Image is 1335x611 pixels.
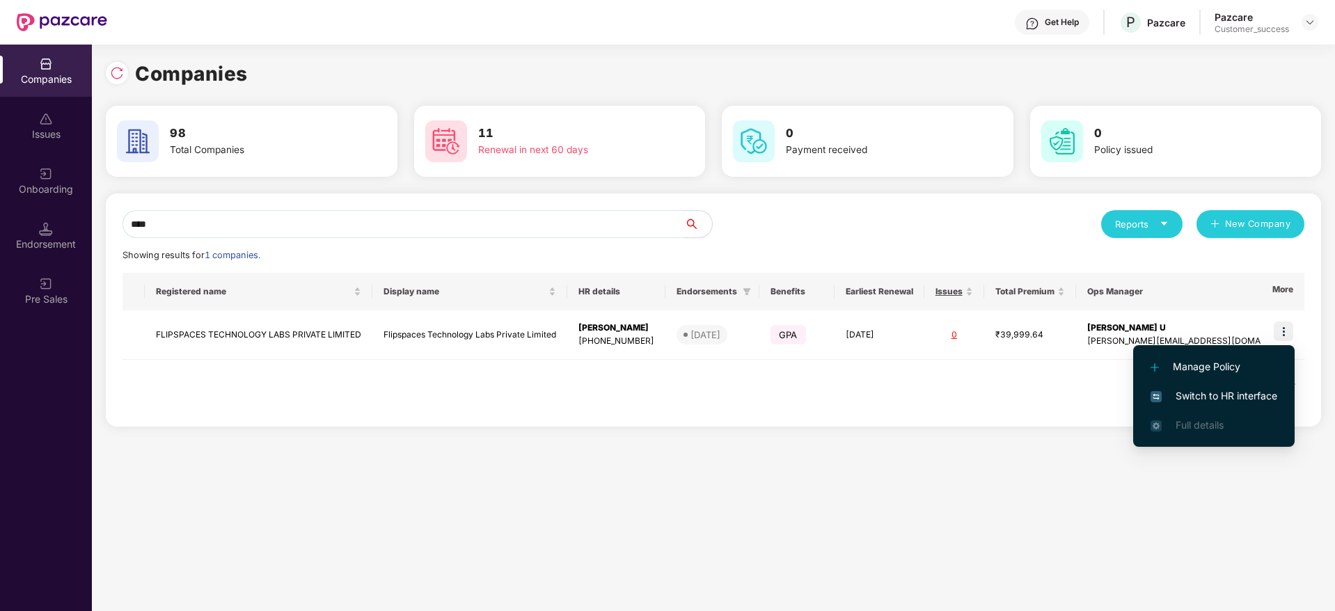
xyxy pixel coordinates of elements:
[1087,286,1289,297] span: Ops Manager
[1025,17,1039,31] img: svg+xml;base64,PHN2ZyBpZD0iSGVscC0zMngzMiIgeG1sbnM9Imh0dHA6Ly93d3cudzMub3JnLzIwMDAvc3ZnIiB3aWR0aD...
[1176,419,1224,431] span: Full details
[995,328,1065,342] div: ₹39,999.64
[771,325,806,344] span: GPA
[935,328,973,342] div: 0
[1151,420,1162,431] img: svg+xml;base64,PHN2ZyB4bWxucz0iaHR0cDovL3d3dy53My5vcmcvMjAwMC9zdmciIHdpZHRoPSIxNi4zNjMiIGhlaWdodD...
[39,57,53,71] img: svg+xml;base64,PHN2ZyBpZD0iQ29tcGFuaWVzIiB4bWxucz0iaHR0cDovL3d3dy53My5vcmcvMjAwMC9zdmciIHdpZHRoPS...
[1126,14,1135,31] span: P
[478,125,654,143] h3: 11
[425,120,467,162] img: svg+xml;base64,PHN2ZyB4bWxucz0iaHR0cDovL3d3dy53My5vcmcvMjAwMC9zdmciIHdpZHRoPSI2MCIgaGVpZ2h0PSI2MC...
[1196,210,1304,238] button: plusNew Company
[935,286,963,297] span: Issues
[170,125,345,143] h3: 98
[1087,335,1300,348] div: [PERSON_NAME][EMAIL_ADDRESS][DOMAIN_NAME]
[1147,16,1185,29] div: Pazcare
[39,112,53,126] img: svg+xml;base64,PHN2ZyBpZD0iSXNzdWVzX2Rpc2FibGVkIiB4bWxucz0iaHR0cDovL3d3dy53My5vcmcvMjAwMC9zdmciIH...
[1151,359,1277,374] span: Manage Policy
[1151,363,1159,372] img: svg+xml;base64,PHN2ZyB4bWxucz0iaHR0cDovL3d3dy53My5vcmcvMjAwMC9zdmciIHdpZHRoPSIxMi4yMDEiIGhlaWdodD...
[835,310,924,360] td: [DATE]
[117,120,159,162] img: svg+xml;base64,PHN2ZyB4bWxucz0iaHR0cDovL3d3dy53My5vcmcvMjAwMC9zdmciIHdpZHRoPSI2MCIgaGVpZ2h0PSI2MC...
[684,219,712,230] span: search
[677,286,737,297] span: Endorsements
[786,125,961,143] h3: 0
[995,286,1054,297] span: Total Premium
[1225,217,1291,231] span: New Company
[740,283,754,300] span: filter
[578,322,654,335] div: [PERSON_NAME]
[1210,219,1219,230] span: plus
[984,273,1076,310] th: Total Premium
[743,287,751,296] span: filter
[835,273,924,310] th: Earliest Renewal
[1304,17,1316,28] img: svg+xml;base64,PHN2ZyBpZD0iRHJvcGRvd24tMzJ4MzIiIHhtbG5zPSJodHRwOi8vd3d3LnczLm9yZy8yMDAwL3N2ZyIgd2...
[1151,388,1277,404] span: Switch to HR interface
[578,335,654,348] div: [PHONE_NUMBER]
[39,167,53,181] img: svg+xml;base64,PHN2ZyB3aWR0aD0iMjAiIGhlaWdodD0iMjAiIHZpZXdCb3g9IjAgMCAyMCAyMCIgZmlsbD0ibm9uZSIgeG...
[1094,143,1270,158] div: Policy issued
[684,210,713,238] button: search
[1274,322,1293,341] img: icon
[786,143,961,158] div: Payment received
[205,250,260,260] span: 1 companies.
[110,66,124,80] img: svg+xml;base64,PHN2ZyBpZD0iUmVsb2FkLTMyeDMyIiB4bWxucz0iaHR0cDovL3d3dy53My5vcmcvMjAwMC9zdmciIHdpZH...
[17,13,107,31] img: New Pazcare Logo
[39,277,53,291] img: svg+xml;base64,PHN2ZyB3aWR0aD0iMjAiIGhlaWdodD0iMjAiIHZpZXdCb3g9IjAgMCAyMCAyMCIgZmlsbD0ibm9uZSIgeG...
[145,273,372,310] th: Registered name
[1160,219,1169,228] span: caret-down
[145,310,372,360] td: FLIPSPACES TECHNOLOGY LABS PRIVATE LIMITED
[39,222,53,236] img: svg+xml;base64,PHN2ZyB3aWR0aD0iMTQuNSIgaGVpZ2h0PSIxNC41IiB2aWV3Qm94PSIwIDAgMTYgMTYiIGZpbGw9Im5vbm...
[690,328,720,342] div: [DATE]
[1041,120,1083,162] img: svg+xml;base64,PHN2ZyB4bWxucz0iaHR0cDovL3d3dy53My5vcmcvMjAwMC9zdmciIHdpZHRoPSI2MCIgaGVpZ2h0PSI2MC...
[123,250,260,260] span: Showing results for
[1115,217,1169,231] div: Reports
[384,286,546,297] span: Display name
[478,143,654,158] div: Renewal in next 60 days
[156,286,351,297] span: Registered name
[1045,17,1079,28] div: Get Help
[372,310,567,360] td: Flipspaces Technology Labs Private Limited
[1261,273,1304,310] th: More
[1094,125,1270,143] h3: 0
[1087,322,1300,335] div: [PERSON_NAME] U
[170,143,345,158] div: Total Companies
[567,273,665,310] th: HR details
[1215,24,1289,35] div: Customer_success
[759,273,835,310] th: Benefits
[1215,10,1289,24] div: Pazcare
[1151,391,1162,402] img: svg+xml;base64,PHN2ZyB4bWxucz0iaHR0cDovL3d3dy53My5vcmcvMjAwMC9zdmciIHdpZHRoPSIxNiIgaGVpZ2h0PSIxNi...
[372,273,567,310] th: Display name
[924,273,984,310] th: Issues
[733,120,775,162] img: svg+xml;base64,PHN2ZyB4bWxucz0iaHR0cDovL3d3dy53My5vcmcvMjAwMC9zdmciIHdpZHRoPSI2MCIgaGVpZ2h0PSI2MC...
[135,58,248,89] h1: Companies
